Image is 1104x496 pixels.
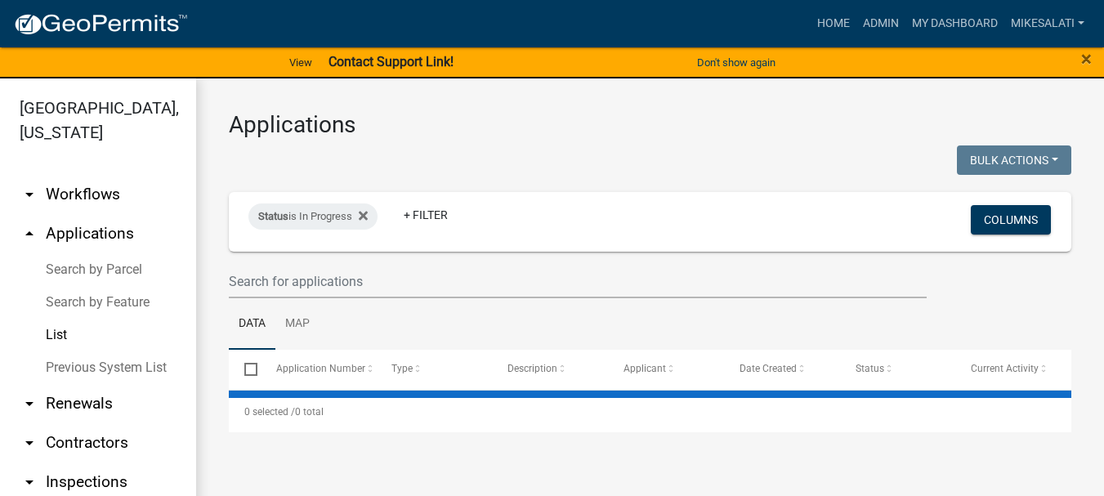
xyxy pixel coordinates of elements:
[856,363,884,374] span: Status
[955,350,1071,389] datatable-header-cell: Current Activity
[376,350,492,389] datatable-header-cell: Type
[1081,49,1092,69] button: Close
[1081,47,1092,70] span: ×
[856,8,905,39] a: Admin
[229,111,1071,139] h3: Applications
[20,394,39,413] i: arrow_drop_down
[229,391,1071,432] div: 0 total
[260,350,376,389] datatable-header-cell: Application Number
[839,350,955,389] datatable-header-cell: Status
[20,185,39,204] i: arrow_drop_down
[905,8,1004,39] a: My Dashboard
[229,298,275,351] a: Data
[971,363,1039,374] span: Current Activity
[20,433,39,453] i: arrow_drop_down
[971,205,1051,235] button: Columns
[391,200,461,230] a: + Filter
[275,298,320,351] a: Map
[329,54,454,69] strong: Contact Support Link!
[20,224,39,244] i: arrow_drop_up
[1004,8,1091,39] a: MikeSalati
[20,472,39,492] i: arrow_drop_down
[957,145,1071,175] button: Bulk Actions
[811,8,856,39] a: Home
[229,265,927,298] input: Search for applications
[258,210,288,222] span: Status
[608,350,724,389] datatable-header-cell: Applicant
[391,363,413,374] span: Type
[724,350,840,389] datatable-header-cell: Date Created
[229,350,260,389] datatable-header-cell: Select
[624,363,666,374] span: Applicant
[276,363,365,374] span: Application Number
[492,350,608,389] datatable-header-cell: Description
[248,203,378,230] div: is In Progress
[691,49,782,76] button: Don't show again
[244,406,295,418] span: 0 selected /
[740,363,797,374] span: Date Created
[507,363,557,374] span: Description
[283,49,319,76] a: View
